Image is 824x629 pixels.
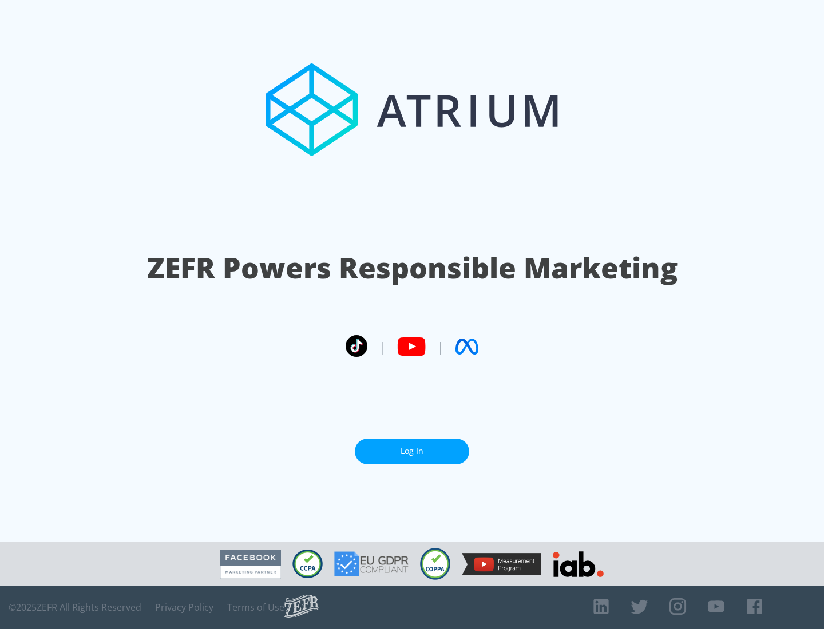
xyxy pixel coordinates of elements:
img: IAB [553,551,604,577]
h1: ZEFR Powers Responsible Marketing [147,248,678,288]
span: | [379,338,386,355]
img: Facebook Marketing Partner [220,550,281,579]
span: | [437,338,444,355]
img: COPPA Compliant [420,548,450,580]
a: Privacy Policy [155,602,213,613]
img: CCPA Compliant [292,550,323,578]
span: © 2025 ZEFR All Rights Reserved [9,602,141,613]
img: YouTube Measurement Program [462,553,541,575]
a: Terms of Use [227,602,284,613]
img: GDPR Compliant [334,551,409,576]
a: Log In [355,439,469,464]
